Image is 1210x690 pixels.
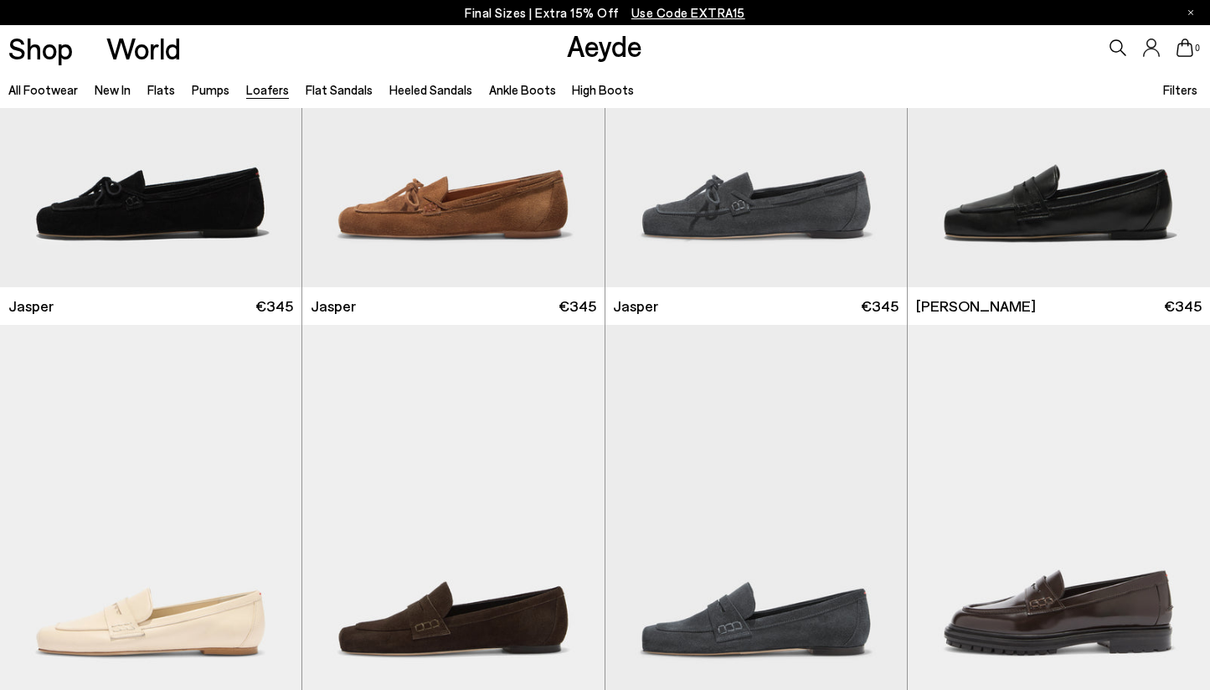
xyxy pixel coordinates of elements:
[1193,44,1202,53] span: 0
[908,287,1210,325] a: [PERSON_NAME] €345
[306,82,373,97] a: Flat Sandals
[559,296,596,317] span: €345
[605,287,907,325] a: Jasper €345
[631,5,745,20] span: Navigate to /collections/ss25-final-sizes
[311,296,356,317] span: Jasper
[106,33,181,63] a: World
[613,296,658,317] span: Jasper
[572,82,634,97] a: High Boots
[8,82,78,97] a: All Footwear
[255,296,293,317] span: €345
[8,33,73,63] a: Shop
[489,82,556,97] a: Ankle Boots
[389,82,472,97] a: Heeled Sandals
[1164,296,1202,317] span: €345
[302,287,604,325] a: Jasper €345
[465,3,745,23] p: Final Sizes | Extra 15% Off
[147,82,175,97] a: Flats
[246,82,289,97] a: Loafers
[861,296,898,317] span: €345
[192,82,229,97] a: Pumps
[8,296,54,317] span: Jasper
[1163,82,1197,97] span: Filters
[95,82,131,97] a: New In
[1177,39,1193,57] a: 0
[567,28,642,63] a: Aeyde
[916,296,1036,317] span: [PERSON_NAME]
